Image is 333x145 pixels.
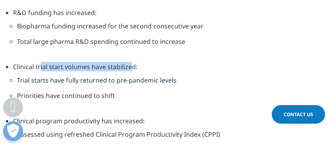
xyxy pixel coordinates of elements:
[17,91,323,106] li: Priorities have continued to shift
[17,21,323,37] li: Biopharma funding increased for the second consecutive year
[13,8,327,62] li: R&D funding has increased:
[13,62,327,116] li: Clinical trial start volumes have stabilized:
[17,75,323,91] li: Trial starts have fully returned to pre-pandemic levels
[17,37,323,52] li: Total large pharma R&D spending continued to increase
[272,105,325,124] a: Contact Us
[284,111,313,118] span: Contact Us
[17,130,323,145] li: Assessed using refreshed Clinical Program Productivity Index (CPPI)
[3,121,23,141] button: Open Preferences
